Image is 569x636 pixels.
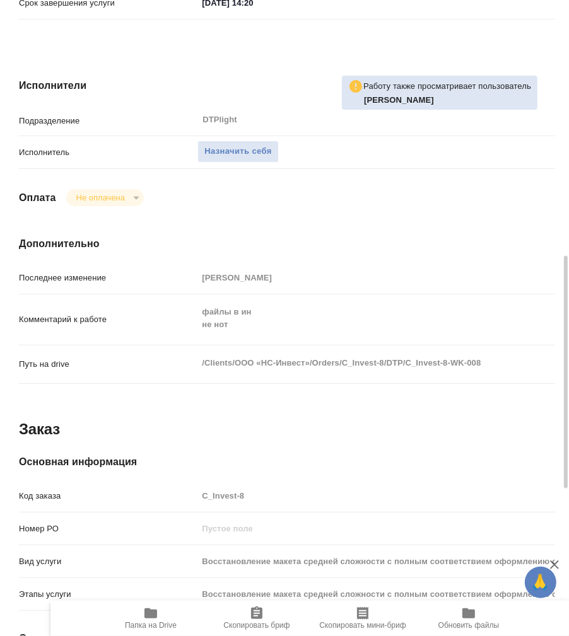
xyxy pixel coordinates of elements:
input: Пустое поле [197,552,555,570]
p: Работу также просматривает пользователь [363,80,531,93]
p: Комментарий к работе [19,313,197,326]
textarea: /Clients/ООО «НС-Инвест»/Orders/C_Invest-8/DTP/C_Invest-8-WK-008 [197,352,555,374]
h4: Оплата [19,190,56,205]
p: Исполнитель [19,146,197,159]
p: Вид услуги [19,555,197,568]
h2: Заказ [19,419,60,439]
button: Обновить файлы [416,601,522,636]
span: Скопировать бриф [223,621,290,630]
p: Код заказа [19,490,197,502]
button: 🙏 [525,567,556,598]
input: Пустое поле [197,269,555,287]
button: Назначить себя [197,141,278,163]
p: Номер РО [19,523,197,535]
p: Путь на drive [19,358,197,371]
button: Скопировать мини-бриф [310,601,416,636]
div: Не оплачена [66,189,144,206]
span: Обновить файлы [438,621,500,630]
button: Скопировать бриф [204,601,310,636]
span: Скопировать мини-бриф [319,621,406,630]
b: [PERSON_NAME] [364,95,434,105]
button: Папка на Drive [98,601,204,636]
p: Подразделение [19,115,197,127]
h4: Основная информация [19,454,555,470]
p: Заборова Александра [364,94,531,107]
input: Пустое поле [197,519,555,538]
input: Пустое поле [197,487,555,505]
button: Не оплачена [73,192,129,203]
span: Назначить себя [204,144,271,159]
textarea: файлы в ин не нот [197,301,555,335]
span: 🙏 [530,569,551,596]
span: Папка на Drive [125,621,177,630]
input: Пустое поле [197,585,555,603]
h4: Исполнители [19,78,555,93]
p: Последнее изменение [19,272,197,284]
p: Этапы услуги [19,588,197,601]
h4: Дополнительно [19,236,555,252]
